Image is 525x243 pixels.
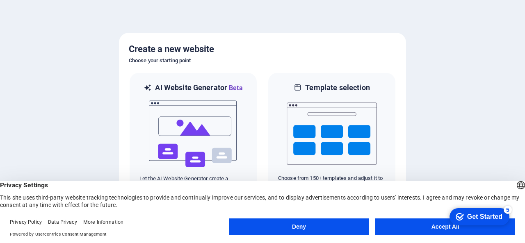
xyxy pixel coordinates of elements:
[227,84,243,92] span: Beta
[129,56,396,66] h6: Choose your starting point
[267,72,396,200] div: Template selectionChoose from 150+ templates and adjust it to you needs.
[278,175,386,189] p: Choose from 150+ templates and adjust it to you needs.
[61,2,69,10] div: 5
[305,83,370,93] h6: Template selection
[139,175,247,190] p: Let the AI Website Generator create a website based on your input.
[148,93,238,175] img: ai
[24,9,59,16] div: Get Started
[129,72,258,200] div: AI Website GeneratorBetaaiLet the AI Website Generator create a website based on your input.
[155,83,242,93] h6: AI Website Generator
[129,43,396,56] h5: Create a new website
[7,4,66,21] div: Get Started 5 items remaining, 0% complete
